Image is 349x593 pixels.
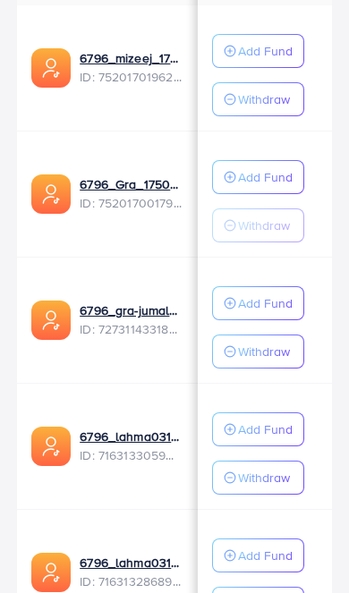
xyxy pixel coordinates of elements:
img: ic-ads-acc.e4c84228.svg [31,301,71,340]
p: Add Fund [238,40,293,62]
button: Withdraw [212,82,304,116]
div: <span class='underline'>6796_gra-jumal_1693403908158</span></br>7273114331808661505 [80,301,182,338]
button: Add Fund [212,412,304,446]
img: ic-ads-acc.e4c84228.svg [31,553,71,592]
button: Add Fund [212,286,304,320]
p: Withdraw [238,467,290,488]
button: Withdraw [212,208,304,242]
a: 6796_lahma0312_02 [80,554,182,572]
button: Withdraw [212,335,304,369]
div: <span class='underline'>6796_lahma0312_02</span></br>7163132868963696641 [80,554,182,590]
span: ID: 7273114331808661505 [80,320,182,338]
p: Add Fund [238,419,293,440]
p: Add Fund [238,166,293,188]
p: Add Fund [238,292,293,314]
button: Withdraw [212,461,304,495]
img: ic-ads-acc.e4c84228.svg [31,174,71,214]
span: ID: 7520170017913143303 [80,194,182,212]
div: <span class='underline'>6796_mizeej_1750926133170</span></br>7520170196233912338 [80,49,182,86]
div: <span class='underline'>6796_Gra_1750926084543</span></br>7520170017913143303 [80,175,182,212]
a: 6796_mizeej_1750926133170 [80,49,182,67]
span: ID: 7520170196233912338 [80,68,182,86]
a: 6796_Gra_1750926084543 [80,175,182,193]
span: ID: 7163132868963696641 [80,572,182,590]
p: Withdraw [238,341,290,362]
img: ic-ads-acc.e4c84228.svg [31,427,71,466]
p: Withdraw [238,215,290,236]
a: 6796_gra-jumal_1693403908158 [80,301,182,319]
p: Add Fund [238,545,293,566]
div: <span class='underline'>6796_lahma0312_04</span></br>7163133059045408770 [80,428,182,464]
p: Withdraw [238,89,290,110]
a: 6796_lahma0312_04 [80,428,182,445]
button: Add Fund [212,160,304,194]
button: Add Fund [212,538,304,572]
span: ID: 7163133059045408770 [80,446,182,464]
button: Add Fund [212,34,304,68]
iframe: Chat [273,513,336,580]
img: ic-ads-acc.e4c84228.svg [31,48,71,88]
